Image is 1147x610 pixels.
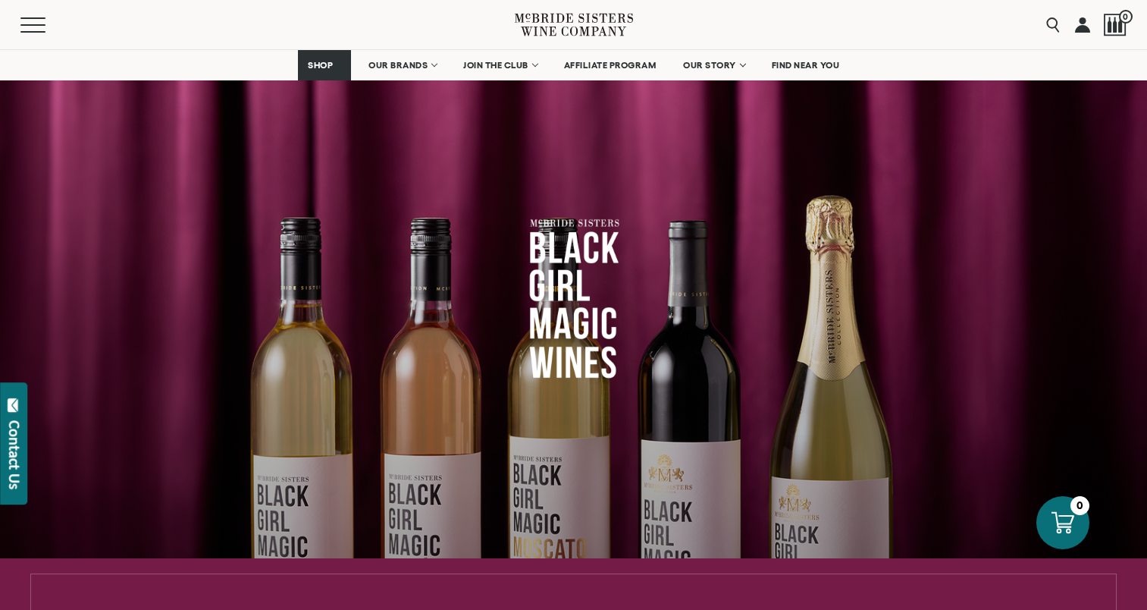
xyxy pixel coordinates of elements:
span: OUR STORY [683,60,736,71]
a: OUR STORY [673,50,754,80]
div: 0 [1070,496,1089,515]
span: OUR BRANDS [368,60,428,71]
span: SHOP [308,60,334,71]
span: AFFILIATE PROGRAM [564,60,657,71]
span: 0 [1119,10,1133,24]
a: SHOP [298,50,351,80]
span: JOIN THE CLUB [463,60,528,71]
a: OUR BRANDS [359,50,446,80]
button: Mobile Menu Trigger [20,17,75,33]
div: Contact Us [7,420,22,489]
a: JOIN THE CLUB [453,50,547,80]
a: AFFILIATE PROGRAM [554,50,666,80]
a: FIND NEAR YOU [762,50,850,80]
span: FIND NEAR YOU [772,60,840,71]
